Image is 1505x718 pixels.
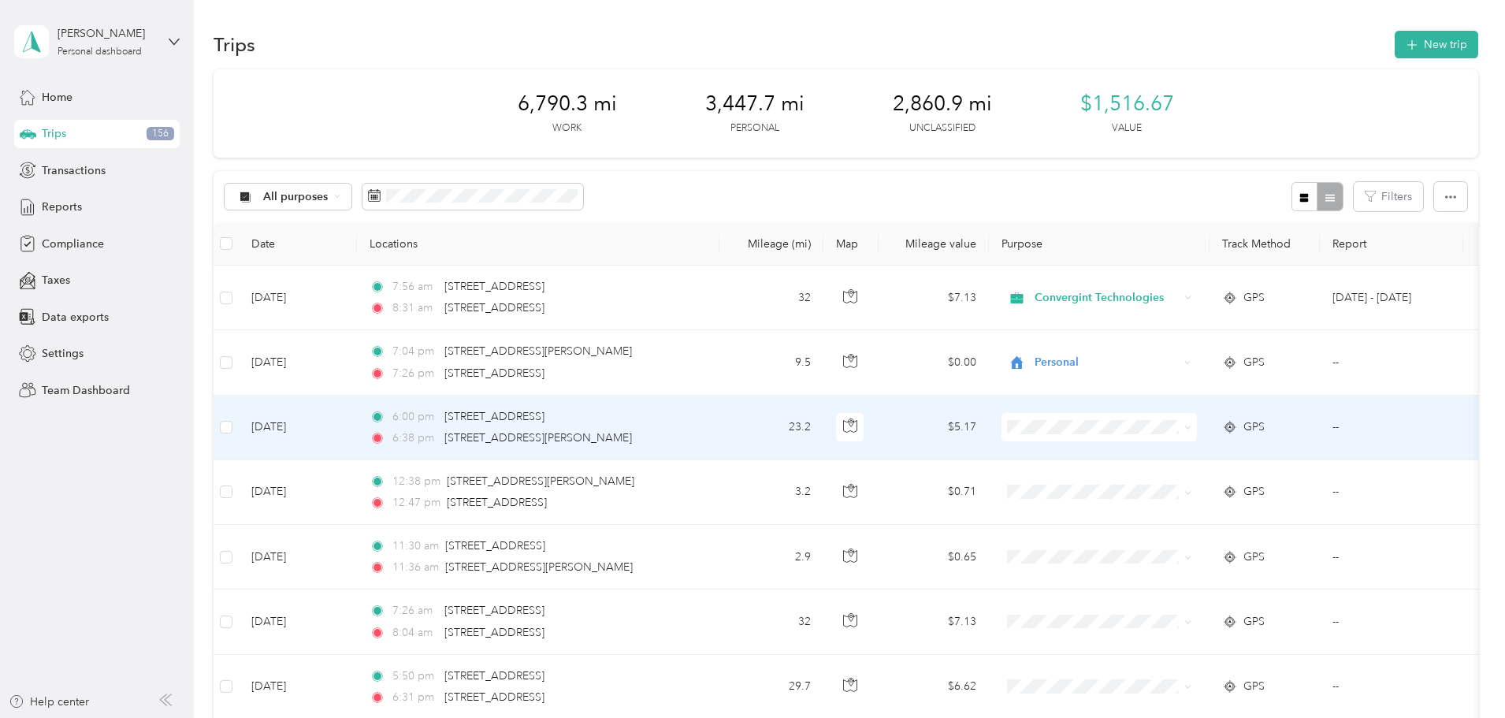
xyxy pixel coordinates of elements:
span: [STREET_ADDRESS] [445,539,545,552]
span: Personal [1035,354,1179,371]
td: 32 [719,266,823,330]
td: Oct 1 - 31, 2025 [1320,266,1463,330]
p: Work [552,121,582,136]
span: GPS [1243,613,1265,631]
span: 12:47 pm [392,494,440,512]
td: [DATE] [239,460,357,525]
span: Data exports [42,309,109,326]
th: Mileage (mi) [719,222,823,266]
td: $0.65 [879,525,989,590]
td: 3.2 [719,460,823,525]
button: New trip [1395,31,1478,58]
td: [DATE] [239,525,357,590]
iframe: Everlance-gr Chat Button Frame [1417,630,1505,718]
p: Unclassified [909,121,975,136]
td: -- [1320,330,1463,395]
th: Locations [357,222,719,266]
td: -- [1320,590,1463,654]
span: GPS [1243,354,1265,371]
span: [STREET_ADDRESS][PERSON_NAME] [444,344,632,358]
span: [STREET_ADDRESS] [444,690,544,704]
span: Taxes [42,272,70,288]
td: $7.13 [879,266,989,330]
th: Map [823,222,879,266]
td: [DATE] [239,590,357,654]
span: GPS [1243,678,1265,695]
span: 7:26 pm [392,365,437,382]
span: GPS [1243,483,1265,500]
span: 7:26 am [392,602,437,619]
td: $0.00 [879,330,989,395]
button: Filters [1354,182,1423,211]
span: 2,860.9 mi [893,91,992,117]
span: Settings [42,345,84,362]
span: 6:31 pm [392,689,437,706]
span: [STREET_ADDRESS] [444,301,544,314]
th: Track Method [1210,222,1320,266]
span: 3,447.7 mi [705,91,805,117]
td: 23.2 [719,396,823,460]
span: [STREET_ADDRESS] [444,410,544,423]
span: 6:38 pm [392,430,437,447]
td: $5.17 [879,396,989,460]
td: -- [1320,460,1463,525]
td: 9.5 [719,330,823,395]
span: GPS [1243,549,1265,566]
td: [DATE] [239,396,357,460]
p: Personal [730,121,779,136]
span: 11:30 am [392,538,439,555]
span: 5:50 pm [392,668,437,685]
span: All purposes [263,192,329,203]
td: 2.9 [719,525,823,590]
div: [PERSON_NAME] [58,25,156,42]
th: Mileage value [879,222,989,266]
th: Report [1320,222,1463,266]
span: GPS [1243,419,1265,436]
span: Compliance [42,236,104,252]
span: 8:31 am [392,299,437,317]
span: Convergint Technologies [1035,289,1179,307]
td: -- [1320,396,1463,460]
td: 32 [719,590,823,654]
span: [STREET_ADDRESS] [444,604,544,617]
span: $1,516.67 [1080,91,1174,117]
span: [STREET_ADDRESS] [444,669,544,683]
button: Help center [9,694,89,710]
th: Date [239,222,357,266]
span: 156 [147,127,174,141]
td: [DATE] [239,330,357,395]
div: Personal dashboard [58,47,142,57]
td: $0.71 [879,460,989,525]
span: [STREET_ADDRESS] [444,280,544,293]
p: Value [1112,121,1142,136]
td: -- [1320,525,1463,590]
th: Purpose [989,222,1210,266]
span: 6,790.3 mi [518,91,617,117]
span: Home [42,89,72,106]
span: [STREET_ADDRESS][PERSON_NAME] [444,431,632,445]
span: 6:00 pm [392,408,437,426]
td: $7.13 [879,590,989,654]
span: 7:04 pm [392,343,437,360]
span: GPS [1243,289,1265,307]
span: Reports [42,199,82,215]
span: [STREET_ADDRESS] [444,626,544,639]
td: [DATE] [239,266,357,330]
span: [STREET_ADDRESS] [444,366,544,380]
h1: Trips [214,36,255,53]
span: 12:38 pm [392,473,440,490]
span: 8:04 am [392,624,437,642]
span: [STREET_ADDRESS][PERSON_NAME] [447,474,634,488]
span: Transactions [42,162,106,179]
span: Trips [42,125,66,142]
span: 7:56 am [392,278,437,296]
span: [STREET_ADDRESS] [447,496,547,509]
span: Team Dashboard [42,382,130,399]
span: [STREET_ADDRESS][PERSON_NAME] [445,560,633,574]
span: 11:36 am [392,559,439,576]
